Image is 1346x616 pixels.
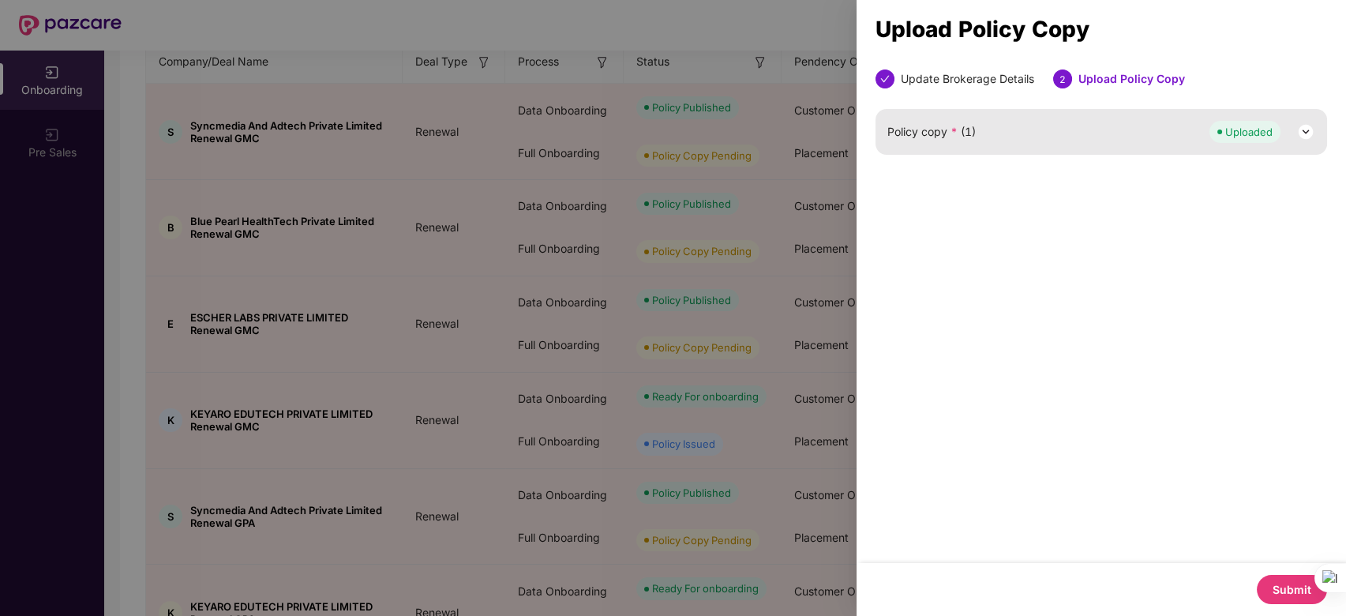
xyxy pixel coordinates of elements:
span: 2 [1059,73,1066,85]
div: Upload Policy Copy [1078,69,1185,88]
img: svg+xml;base64,PHN2ZyB3aWR0aD0iMjQiIGhlaWdodD0iMjQiIHZpZXdCb3g9IjAgMCAyNCAyNCIgZmlsbD0ibm9uZSIgeG... [1296,122,1315,141]
div: Uploaded [1225,124,1273,140]
div: Update Brokerage Details [901,69,1034,88]
button: Submit [1257,575,1327,604]
span: Policy copy (1) [887,123,976,141]
span: check [880,74,890,84]
div: Upload Policy Copy [875,21,1327,38]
